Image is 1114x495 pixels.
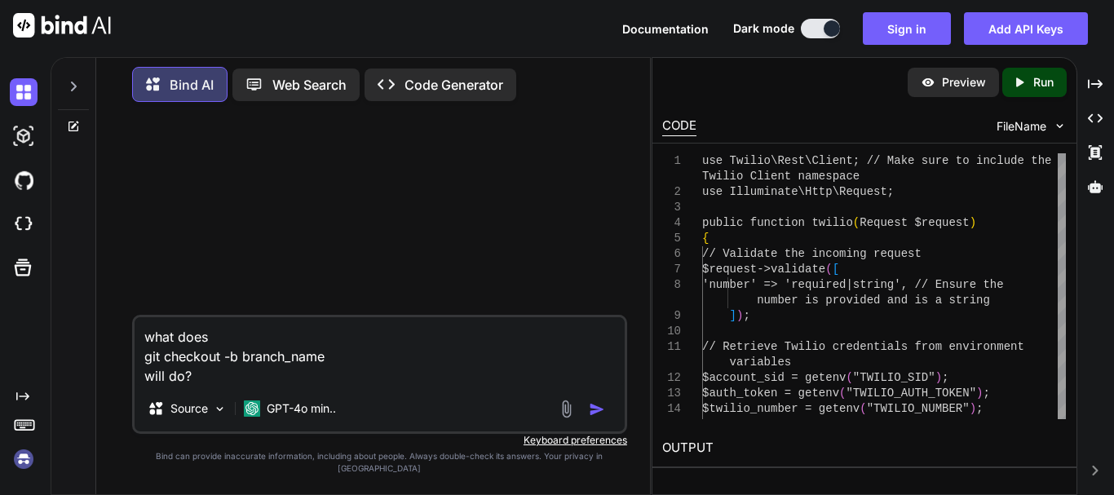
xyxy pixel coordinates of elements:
span: Twilio Client namespace [702,170,860,183]
div: 11 [662,339,681,355]
span: // Retrieve Twilio credentials from environmen [702,340,1017,353]
button: Add API Keys [964,12,1088,45]
span: "TWILIO_AUTH_TOKEN" [846,387,976,400]
div: 7 [662,262,681,277]
span: "TWILIO_NUMBER" [867,402,970,415]
span: ( [825,263,832,276]
div: 4 [662,215,681,231]
span: ) [970,402,976,415]
button: Sign in [863,12,951,45]
div: 6 [662,246,681,262]
span: ) [736,309,743,322]
p: Keyboard preferences [132,434,627,447]
img: Bind AI [13,13,111,38]
span: $twilio_number = getenv [702,402,860,415]
div: 12 [662,370,681,386]
span: "TWILIO_SID" [853,371,935,384]
span: ) [935,371,942,384]
p: Preview [942,74,986,91]
div: 3 [662,200,681,215]
p: Bind can provide inaccurate information, including about people. Always double-check its answers.... [132,450,627,475]
span: ) [976,387,983,400]
span: $auth_token = getenv [702,387,839,400]
span: 'number' => 'required|string', // Ensure t [702,278,990,291]
img: signin [10,445,38,473]
img: preview [921,75,935,90]
span: { [702,232,709,245]
div: 8 [662,277,681,293]
span: // Validate the incoming request [702,247,922,260]
span: Request $request [860,216,969,229]
img: cloudideIcon [10,210,38,238]
div: 13 [662,386,681,401]
span: ; [984,387,990,400]
span: t [1017,340,1023,353]
img: darkAi-studio [10,122,38,150]
img: githubDark [10,166,38,194]
div: 15 [662,417,681,432]
p: Source [170,400,208,417]
div: 14 [662,401,681,417]
span: ( [839,387,846,400]
button: Documentation [622,20,709,38]
span: FileName [997,118,1046,135]
span: ; [743,309,749,322]
img: darkChat [10,78,38,106]
span: number is provided and is a string [757,294,990,307]
span: $request->validate [702,263,825,276]
img: GPT-4o mini [244,400,260,417]
p: Web Search [272,75,347,95]
div: 5 [662,231,681,246]
img: chevron down [1053,119,1067,133]
span: ( [846,371,852,384]
span: ) [970,216,976,229]
span: ; [976,402,983,415]
div: 9 [662,308,681,324]
span: ( [853,216,860,229]
span: public function twilio [702,216,853,229]
span: he [990,278,1004,291]
span: e [1045,154,1051,167]
img: icon [589,401,605,418]
div: 10 [662,324,681,339]
p: GPT-4o min.. [267,400,336,417]
h2: OUTPUT [652,429,1076,467]
p: Run [1033,74,1054,91]
img: attachment [557,400,576,418]
textarea: what does git checkout -b branch_name will do? [135,317,625,386]
span: Documentation [622,22,709,36]
span: [ [833,263,839,276]
div: 1 [662,153,681,169]
span: ( [860,402,866,415]
span: Dark mode [733,20,794,37]
span: use Twilio\Rest\Client; // Make sure to include th [702,154,1045,167]
img: Pick Models [213,402,227,416]
span: ] [730,309,736,322]
p: Code Generator [404,75,503,95]
span: ; [942,371,948,384]
div: 2 [662,184,681,200]
p: Bind AI [170,75,214,95]
span: variables [730,356,792,369]
span: $account_sid = getenv [702,371,846,384]
span: use Illuminate\Http\Request; [702,185,894,198]
div: CODE [662,117,696,136]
